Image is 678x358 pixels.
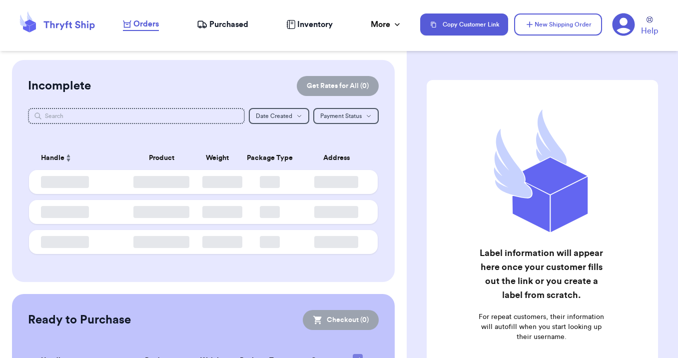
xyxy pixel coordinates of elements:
[197,18,248,30] a: Purchased
[28,78,91,94] h2: Incomplete
[420,13,508,35] button: Copy Customer Link
[28,312,131,328] h2: Ready to Purchase
[64,152,72,164] button: Sort ascending
[238,146,301,170] th: Package Type
[478,246,606,302] h2: Label information will appear here once your customer fills out the link or you create a label fr...
[28,108,244,124] input: Search
[371,18,402,30] div: More
[256,113,292,119] span: Date Created
[301,146,377,170] th: Address
[196,146,238,170] th: Weight
[320,113,362,119] span: Payment Status
[297,76,379,96] button: Get Rates for All (0)
[478,312,606,342] p: For repeat customers, their information will autofill when you start looking up their username.
[286,18,333,30] a: Inventory
[41,153,64,163] span: Handle
[123,18,159,31] a: Orders
[303,310,379,330] button: Checkout (0)
[641,16,658,37] a: Help
[127,146,196,170] th: Product
[514,13,602,35] button: New Shipping Order
[249,108,309,124] button: Date Created
[209,18,248,30] span: Purchased
[313,108,379,124] button: Payment Status
[297,18,333,30] span: Inventory
[133,18,159,30] span: Orders
[641,25,658,37] span: Help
